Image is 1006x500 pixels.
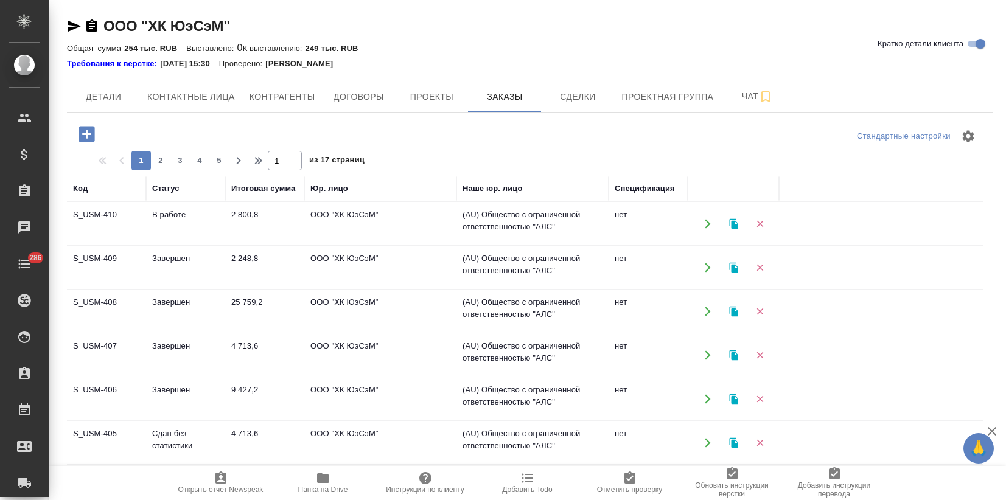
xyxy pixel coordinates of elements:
button: 🙏 [963,433,994,464]
td: (AU) Общество с ограниченной ответственностью "АЛС" [456,334,609,377]
button: Инструкции по клиенту [374,466,477,500]
div: split button [854,127,954,146]
span: Инструкции по клиенту [386,485,464,494]
span: Сделки [548,89,607,105]
span: 3 [170,155,190,167]
a: 286 [3,249,46,279]
td: нет [609,422,688,464]
td: 4 713,6 [225,334,304,377]
span: Папка на Drive [298,485,348,494]
button: Открыть [695,299,720,324]
button: Обновить инструкции верстки [681,466,783,500]
span: Отметить проверку [597,485,662,494]
td: ООО "ХК ЮэСэМ" [304,203,456,245]
td: S_USM-408 [67,290,146,333]
td: ООО "ХК ЮэСэМ" [304,378,456,420]
button: Удалить [747,211,772,236]
td: S_USM-410 [67,203,146,245]
span: Чат [728,89,786,104]
div: Юр. лицо [310,182,348,195]
td: В работе [146,203,225,245]
button: Открыть [695,430,720,455]
td: ООО "ХК ЮэСэМ" [304,334,456,377]
span: 5 [209,155,229,167]
button: Клонировать [721,430,746,455]
button: 4 [190,151,209,170]
button: Клонировать [721,342,746,367]
td: (AU) Общество с ограниченной ответственностью "АЛС" [456,246,609,289]
button: 2 [151,151,170,170]
button: Клонировать [721,386,746,411]
td: 2 248,8 [225,246,304,289]
p: 249 тыс. RUB [306,44,368,53]
td: Сдан без статистики [146,422,225,464]
span: 286 [22,252,49,264]
p: К выставлению: [243,44,306,53]
td: Завершен [146,290,225,333]
td: S_USM-406 [67,378,146,420]
span: 4 [190,155,209,167]
button: 5 [209,151,229,170]
svg: Подписаться [758,89,773,104]
span: Обновить инструкции верстки [688,481,776,498]
span: Добавить Todo [502,485,552,494]
td: S_USM-407 [67,334,146,377]
div: Нажми, чтобы открыть папку с инструкцией [67,58,160,70]
td: нет [609,378,688,420]
td: 9 427,2 [225,378,304,420]
span: Открыть отчет Newspeak [178,485,264,494]
button: Отметить проверку [579,466,681,500]
button: Папка на Drive [272,466,374,500]
span: Настроить таблицу [954,122,983,151]
p: Выставлено: [186,44,237,53]
span: Проектная группа [621,89,713,105]
p: 254 тыс. RUB [124,44,186,53]
button: Удалить [747,299,772,324]
div: Итоговая сумма [231,182,295,195]
button: Открыть [695,255,720,280]
button: Добавить инструкции перевода [783,466,885,500]
td: (AU) Общество с ограниченной ответственностью "АЛС" [456,290,609,333]
div: Код [73,182,88,195]
button: Удалить [747,342,772,367]
span: Детали [74,89,133,105]
td: S_USM-405 [67,422,146,464]
td: ООО "ХК ЮэСэМ" [304,422,456,464]
td: (AU) Общество с ограниченной ответственностью "АЛС" [456,378,609,420]
button: Добавить Todo [477,466,579,500]
td: нет [609,203,688,245]
span: Контрагенты [250,89,315,105]
td: S_USM-409 [67,246,146,289]
td: 25 759,2 [225,290,304,333]
p: [DATE] 15:30 [160,58,219,70]
span: Проекты [402,89,461,105]
button: Скопировать ссылку [85,19,99,33]
button: Открыть [695,211,720,236]
div: 0 [67,41,993,55]
button: Клонировать [721,211,746,236]
p: Проверено: [219,58,266,70]
td: нет [609,246,688,289]
div: Статус [152,182,180,195]
td: нет [609,290,688,333]
td: Завершен [146,334,225,377]
td: Завершен [146,378,225,420]
button: Добавить проект [70,122,103,147]
td: нет [609,334,688,377]
span: Кратко детали клиента [878,38,963,50]
td: Завершен [146,246,225,289]
button: Удалить [747,386,772,411]
td: ООО "ХК ЮэСэМ" [304,290,456,333]
button: Открыть [695,342,720,367]
button: Открыть [695,386,720,411]
div: Наше юр. лицо [463,182,523,195]
button: 3 [170,151,190,170]
a: Требования к верстке: [67,58,160,70]
span: из 17 страниц [309,153,365,170]
button: Удалить [747,430,772,455]
p: [PERSON_NAME] [265,58,342,70]
a: ООО "ХК ЮэСэМ" [103,18,231,34]
button: Открыть отчет Newspeak [170,466,272,500]
button: Клонировать [721,299,746,324]
button: Скопировать ссылку для ЯМессенджера [67,19,82,33]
